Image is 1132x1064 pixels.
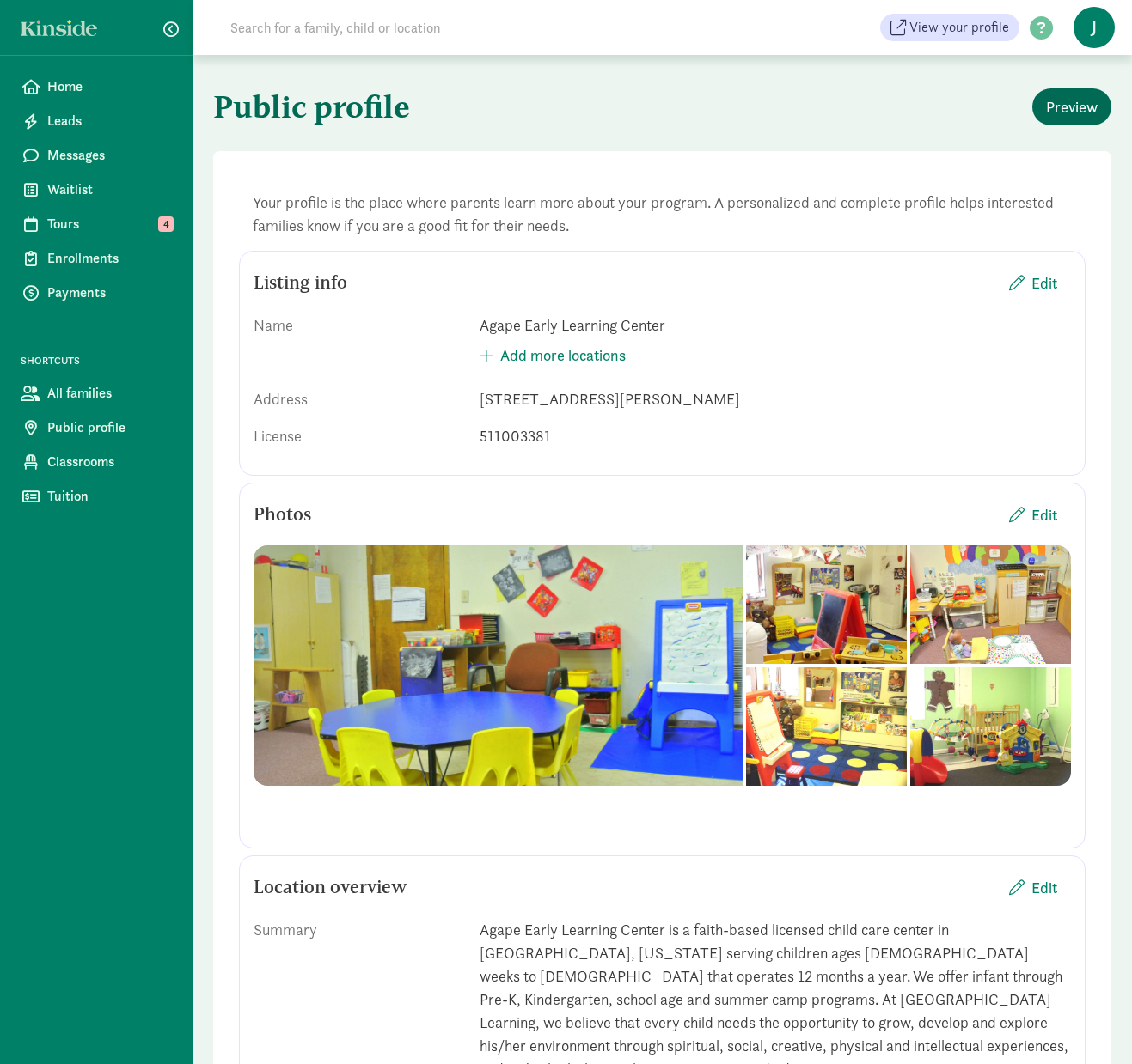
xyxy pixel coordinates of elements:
[1046,982,1132,1064] iframe: Chat Widget
[7,207,186,241] a: Tours 4
[1031,503,1057,526] span: Edit
[47,145,172,166] span: Messages
[158,216,174,232] span: 4
[995,496,1071,533] button: Edit
[254,877,407,897] h5: Location overview
[254,387,466,410] div: Address
[47,214,172,234] span: Tours
[7,104,186,138] a: Leads
[47,417,172,438] span: Public profile
[220,10,702,45] input: Search for a family, child or location
[480,313,1071,337] div: Agape Early Learning Center
[7,241,186,276] a: Enrollments
[909,17,1009,38] span: View your profile
[254,313,466,374] div: Name
[1046,95,1098,119] span: Preview
[466,337,639,374] button: Add more locations
[47,248,172,269] span: Enrollments
[995,869,1071,906] button: Edit
[1031,271,1057,295] span: Edit
[7,276,186,310] a: Payments
[47,383,172,404] span: All families
[47,283,172,303] span: Payments
[7,445,186,479] a: Classrooms
[7,70,186,104] a: Home
[480,424,1071,447] div: 511003381
[480,387,1071,410] div: [STREET_ADDRESS][PERSON_NAME]
[7,173,186,207] a: Waitlist
[239,177,1086,251] div: Your profile is the place where parents learn more about your program. A personalized and complet...
[254,272,347,293] h5: Listing info
[1074,7,1115,48] span: J
[1031,876,1057,899] span: Edit
[47,76,172,97] span: Home
[880,14,1019,41] a: View your profile
[7,479,186,514] a: Tuition
[47,452,172,472] span: Classrooms
[47,111,172,131] span: Leads
[500,344,626,367] span: Add more locations
[254,424,466,447] div: License
[7,410,186,445] a: Public profile
[1032,88,1111,125] button: Preview
[213,76,659,137] h1: Public profile
[995,264,1071,301] button: Edit
[47,486,172,507] span: Tuition
[7,376,186,410] a: All families
[7,138,186,173] a: Messages
[254,504,311,525] h5: Photos
[47,179,172,200] span: Waitlist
